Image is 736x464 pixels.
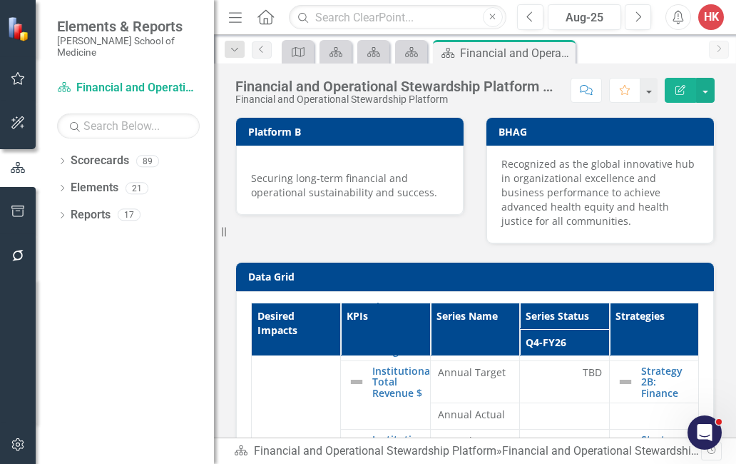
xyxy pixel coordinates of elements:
[254,444,496,458] a: Financial and Operational Stewardship Platform
[430,360,519,403] td: Double-Click to Edit
[430,403,519,430] td: Double-Click to Edit
[7,16,32,41] img: ClearPoint Strategy
[688,415,722,450] iframe: Intercom live chat
[118,209,140,221] div: 17
[617,373,634,390] img: Not Defined
[609,360,698,403] td: Double-Click to Edit Right Click for Context Menu
[553,9,616,26] div: Aug-25
[520,403,609,430] td: Double-Click to Edit
[57,35,200,59] small: [PERSON_NAME] School of Medicine
[438,365,512,380] span: Annual Target
[583,365,602,380] span: TBD
[251,171,437,199] span: Securing long-term financial and operational sustainability and success.
[235,79,556,94] div: Financial and Operational Stewardship Platform Scorecard
[57,114,200,138] input: Search Below...
[499,126,707,137] h3: BHAG
[126,182,148,194] div: 21
[57,80,200,96] a: Financial and Operational Stewardship Platform
[348,373,365,390] img: Not Defined
[438,408,512,422] span: Annual Actual
[438,434,512,448] span: Annual Target
[71,180,118,196] a: Elements
[235,94,556,105] div: Financial and Operational Stewardship Platform
[71,207,111,223] a: Reports
[573,434,602,448] span: 3.00%
[501,157,695,228] span: Recognized as the global innovative hub in organizational excellence and business performance to ...
[641,365,691,398] a: Strategy 2B: Finance
[248,271,707,282] h3: Data Grid
[548,4,621,30] button: Aug-25
[289,5,506,30] input: Search ClearPoint...
[460,44,572,62] div: Financial and Operational Stewardship Platform Scorecard
[136,155,159,167] div: 89
[520,360,609,403] td: Double-Click to Edit
[698,4,724,30] button: HK
[372,365,433,398] a: Institutional Total Revenue $
[57,18,200,35] span: Elements & Reports
[248,126,456,137] h3: Platform B
[71,153,129,169] a: Scorecards
[341,360,430,429] td: Double-Click to Edit Right Click for Context Menu
[372,268,431,356] a: % Progress Toward Completing the Automation of Finance Processes using ERP
[234,443,701,460] div: »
